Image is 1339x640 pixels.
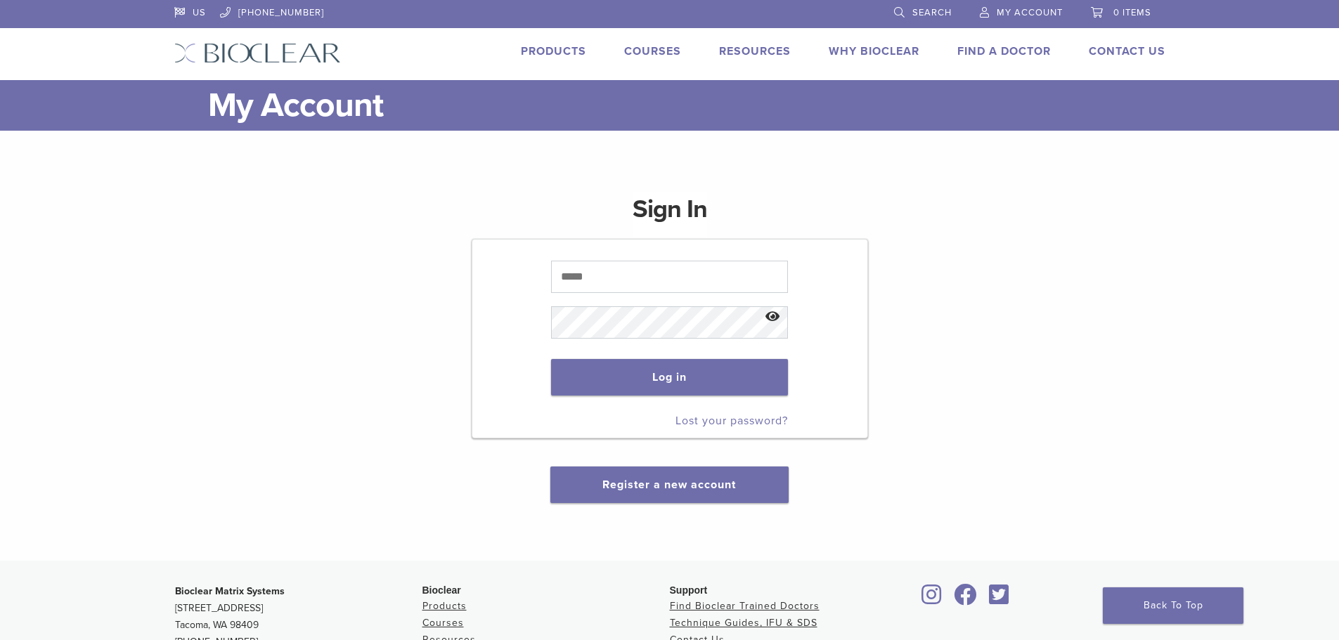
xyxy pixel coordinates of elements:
[633,192,707,237] h1: Sign In
[208,80,1165,131] h1: My Account
[758,299,788,335] button: Show password
[917,592,947,606] a: Bioclear
[422,600,467,612] a: Products
[174,43,341,63] img: Bioclear
[602,478,736,492] a: Register a new account
[985,592,1014,606] a: Bioclear
[422,617,464,629] a: Courses
[1103,587,1243,624] a: Back To Top
[422,585,461,596] span: Bioclear
[551,359,788,396] button: Log in
[950,592,982,606] a: Bioclear
[624,44,681,58] a: Courses
[1113,7,1151,18] span: 0 items
[175,585,285,597] strong: Bioclear Matrix Systems
[670,617,817,629] a: Technique Guides, IFU & SDS
[997,7,1063,18] span: My Account
[829,44,919,58] a: Why Bioclear
[957,44,1051,58] a: Find A Doctor
[670,585,708,596] span: Support
[1089,44,1165,58] a: Contact Us
[670,600,820,612] a: Find Bioclear Trained Doctors
[550,466,788,503] button: Register a new account
[912,7,952,18] span: Search
[719,44,791,58] a: Resources
[675,414,788,428] a: Lost your password?
[521,44,586,58] a: Products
